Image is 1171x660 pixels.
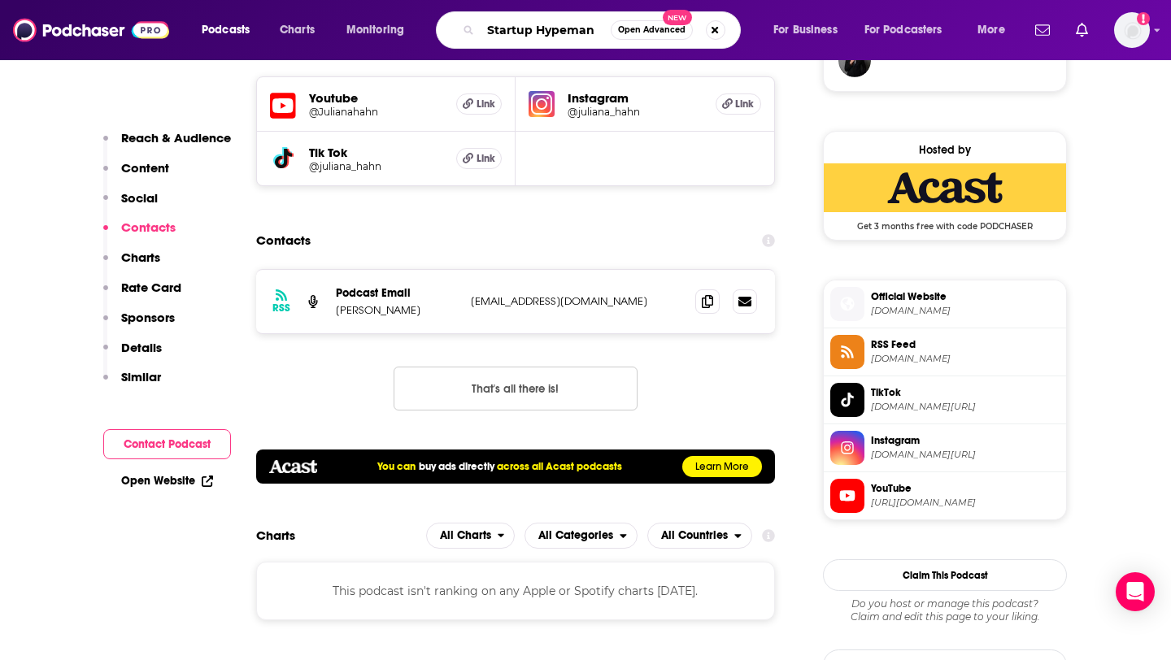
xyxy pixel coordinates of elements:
button: open menu [966,17,1025,43]
span: More [977,19,1005,41]
button: open menu [647,523,752,549]
input: Search podcasts, credits, & more... [481,17,611,43]
button: Reach & Audience [103,130,231,160]
button: Contact Podcast [103,429,231,459]
span: For Podcasters [864,19,942,41]
span: All Categories [538,530,613,541]
a: Open Website [121,474,213,488]
span: instagram.com/juliana_hahn [871,449,1060,461]
p: [PERSON_NAME] [336,303,458,317]
button: Show profile menu [1114,12,1150,48]
span: All Charts [440,530,491,541]
a: buy ads directly [419,460,494,473]
button: Open AdvancedNew [611,20,693,40]
img: JohirMia [838,45,871,77]
h2: Charts [256,528,295,543]
h2: Contacts [256,225,311,256]
span: Instagram [871,433,1060,448]
p: Podcast Email [336,286,458,300]
a: Link [456,93,502,115]
button: open menu [426,523,516,549]
span: Official Website [871,289,1060,304]
h5: @Julianahahn [309,106,443,118]
a: Acast Deal: Get 3 months free with code PODCHASER [824,163,1066,230]
div: Search podcasts, credits, & more... [451,11,756,49]
h5: You can across all Acast podcasts [377,460,621,473]
span: Do you host or manage this podcast? [823,597,1067,610]
h5: Tik Tok [309,145,443,160]
a: RSS Feed[DOMAIN_NAME] [830,335,1060,369]
img: User Profile [1114,12,1150,48]
span: Logged in as notablypr2 [1114,12,1150,48]
p: Sponsors [121,310,175,325]
span: RSS Feed [871,337,1060,352]
button: open menu [525,523,638,549]
span: All Countries [661,530,728,541]
h2: Categories [525,523,638,549]
span: Get 3 months free with code PODCHASER [824,212,1066,232]
span: Charts [280,19,315,41]
p: Charts [121,250,160,265]
img: iconImage [529,91,555,117]
p: Content [121,160,169,176]
p: [EMAIL_ADDRESS][DOMAIN_NAME] [471,294,682,308]
img: acastlogo [269,460,317,473]
span: New [663,10,692,25]
a: Instagram[DOMAIN_NAME][URL] [830,431,1060,465]
h2: Countries [647,523,752,549]
span: TikTok [871,385,1060,400]
a: TikTok[DOMAIN_NAME][URL] [830,383,1060,417]
button: Claim This Podcast [823,559,1067,591]
button: open menu [854,17,966,43]
span: Podcasts [202,19,250,41]
h2: Platforms [426,523,516,549]
div: Open Intercom Messenger [1116,572,1155,611]
a: @juliana_hahn [568,106,703,118]
h5: Instagram [568,90,703,106]
a: Show notifications dropdown [1069,16,1095,44]
span: YouTube [871,481,1060,496]
img: Podchaser - Follow, Share and Rate Podcasts [13,15,169,46]
div: This podcast isn't ranking on any Apple or Spotify charts [DATE]. [256,562,775,620]
a: @juliana_hahn [309,160,443,172]
button: Rate Card [103,280,181,310]
p: Rate Card [121,280,181,295]
button: open menu [762,17,858,43]
a: Link [716,93,761,115]
span: shows.acast.com [871,305,1060,317]
div: Claim and edit this page to your liking. [823,597,1067,623]
button: Details [103,340,162,370]
span: Link [735,98,754,111]
div: Hosted by [824,143,1066,157]
span: Monitoring [346,19,404,41]
button: Sponsors [103,310,175,340]
a: Official Website[DOMAIN_NAME] [830,287,1060,321]
button: Similar [103,369,161,399]
span: Open Advanced [618,26,686,34]
p: Details [121,340,162,355]
a: Learn More [682,456,762,477]
svg: Add a profile image [1137,12,1150,25]
a: YouTube[URL][DOMAIN_NAME] [830,479,1060,513]
span: Link [477,152,495,165]
span: Link [477,98,495,111]
button: open menu [335,17,425,43]
span: tiktok.com/@juliana_hahn [871,401,1060,413]
a: Show notifications dropdown [1029,16,1056,44]
button: Contacts [103,219,176,250]
a: Link [456,148,502,169]
p: Contacts [121,219,176,235]
p: Social [121,190,158,206]
a: Charts [269,17,324,43]
p: Reach & Audience [121,130,231,145]
button: Content [103,160,169,190]
h3: RSS [272,302,290,315]
span: For Business [773,19,838,41]
button: Nothing here. [394,367,638,410]
button: Social [103,190,158,220]
img: Acast Deal: Get 3 months free with code PODCHASER [824,163,1066,212]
